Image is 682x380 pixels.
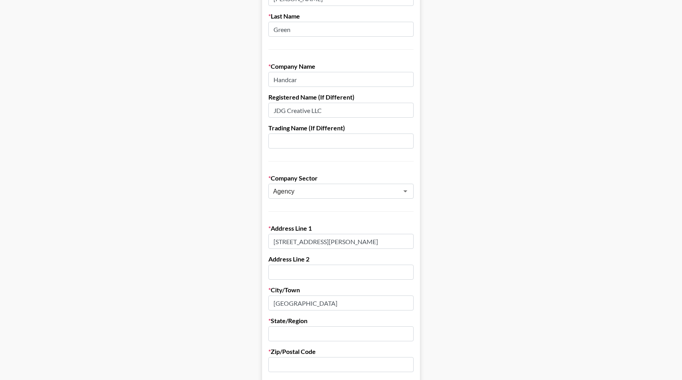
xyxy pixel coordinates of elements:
label: Last Name [268,12,414,20]
label: Address Line 2 [268,255,414,263]
label: Zip/Postal Code [268,348,414,356]
label: Trading Name (If Different) [268,124,414,132]
button: Open [400,186,411,197]
label: Company Sector [268,174,414,182]
label: Company Name [268,62,414,70]
label: Registered Name (If Different) [268,93,414,101]
label: City/Town [268,286,414,294]
label: State/Region [268,317,414,325]
label: Address Line 1 [268,224,414,232]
